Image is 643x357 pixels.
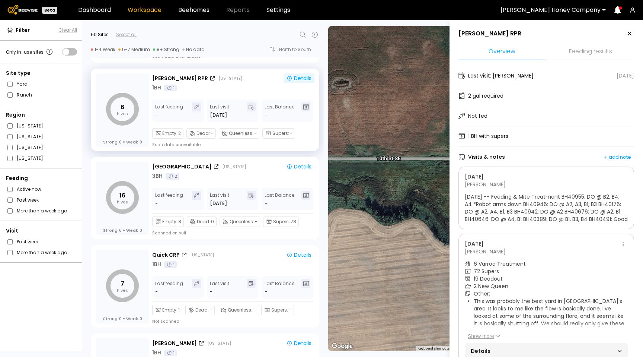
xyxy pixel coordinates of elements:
[458,153,505,161] div: Visits & notes
[418,346,450,351] button: Keyboard shortcuts
[468,92,503,100] div: 2 gal required
[91,47,115,53] div: 1-4 Weak
[468,132,508,140] div: 1 BH with supers
[287,341,311,346] div: Details
[468,112,487,120] div: Not fed
[474,282,508,290] div: 2 New Queen
[17,154,43,162] label: [US_STATE]
[279,47,316,52] div: North to South
[103,228,142,233] div: Strong Weak
[291,218,296,225] span: 78
[152,84,161,92] div: 1 BH
[601,152,634,162] button: add note
[17,196,39,204] label: Past week
[547,44,634,60] li: Feeding results
[164,350,177,356] div: 1
[162,130,177,137] span: Empty :
[465,173,628,189] div: [PERSON_NAME]
[290,130,292,137] span: -
[164,261,177,268] div: 1
[226,7,250,13] span: Reports
[178,130,181,137] span: 2
[17,91,32,99] label: Ranch
[121,103,124,111] tspan: 6
[152,251,180,259] div: Quick CRP
[128,7,161,13] a: Workspace
[287,76,311,81] div: Details
[471,346,622,356] div: Details
[229,130,253,137] span: Queenless :
[210,200,227,207] span: [DATE]
[155,200,159,207] div: -
[91,31,109,38] div: 50 Sites
[152,163,212,171] div: [GEOGRAPHIC_DATA]
[140,139,142,145] span: 0
[152,318,179,324] div: Not scanned
[6,111,77,119] div: Region
[6,47,54,56] div: Only in-use sites
[222,164,246,170] div: [US_STATE]
[155,288,159,296] div: -
[196,130,210,137] span: Dead :
[6,174,77,182] div: Feeding
[117,287,128,293] tspan: hives
[474,290,490,297] span: Other:
[178,7,209,13] a: Beehomes
[152,75,208,82] div: [PERSON_NAME] RPR
[178,218,181,225] span: 8
[17,133,43,140] label: [US_STATE]
[230,218,254,225] span: Queenless :
[465,240,619,256] div: [PERSON_NAME]
[287,252,311,258] div: Details
[16,26,30,34] span: Filter
[164,85,177,91] div: 1
[103,316,142,321] div: Strong Weak
[468,72,534,80] div: Last visit: [PERSON_NAME]
[119,316,122,321] span: 0
[330,341,355,351] a: Open this area in Google Maps (opens a new window)
[178,307,180,313] span: 1
[155,102,183,119] div: Last feeding
[166,173,179,180] div: 2
[284,162,314,171] button: Details
[458,44,546,60] li: Overview
[617,72,634,80] div: [DATE]
[17,238,39,246] label: Past week
[210,191,229,207] div: Last visit
[6,227,77,235] div: Visit
[210,279,229,296] div: Last visit
[155,111,159,119] div: -
[162,307,177,313] span: Empty :
[474,260,526,268] div: 6 Varroa Treatment
[17,249,67,256] label: More than a week ago
[254,130,257,137] span: -
[273,218,290,225] span: Supers :
[140,316,142,321] span: 0
[465,193,628,223] span: [DATE] -- Feeding & Mite Treatment BH40955: DO @ B2, B4, A4 *Robot arms down BH40946: DO @ A2, A3...
[207,340,231,346] div: [US_STATE]
[152,172,163,180] div: 3 BH
[265,111,267,119] span: -
[211,130,213,137] span: -
[210,111,227,119] span: [DATE]
[152,349,161,357] div: 1 BH
[265,200,267,207] span: -
[119,139,122,145] span: 0
[228,307,252,313] span: Queenless :
[218,75,242,81] div: [US_STATE]
[272,130,289,137] span: Supers :
[195,307,209,313] span: Dead :
[265,288,267,296] span: -
[17,122,43,130] label: [US_STATE]
[211,218,214,225] span: 0
[471,346,546,356] span: Details
[209,307,212,313] span: -
[604,154,631,161] div: add note
[265,191,294,207] div: Last Balance
[116,31,137,38] div: Select all
[42,7,57,14] div: Beta
[271,307,288,313] span: Supers :
[78,7,111,13] a: Dashboard
[58,27,77,34] button: Clear All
